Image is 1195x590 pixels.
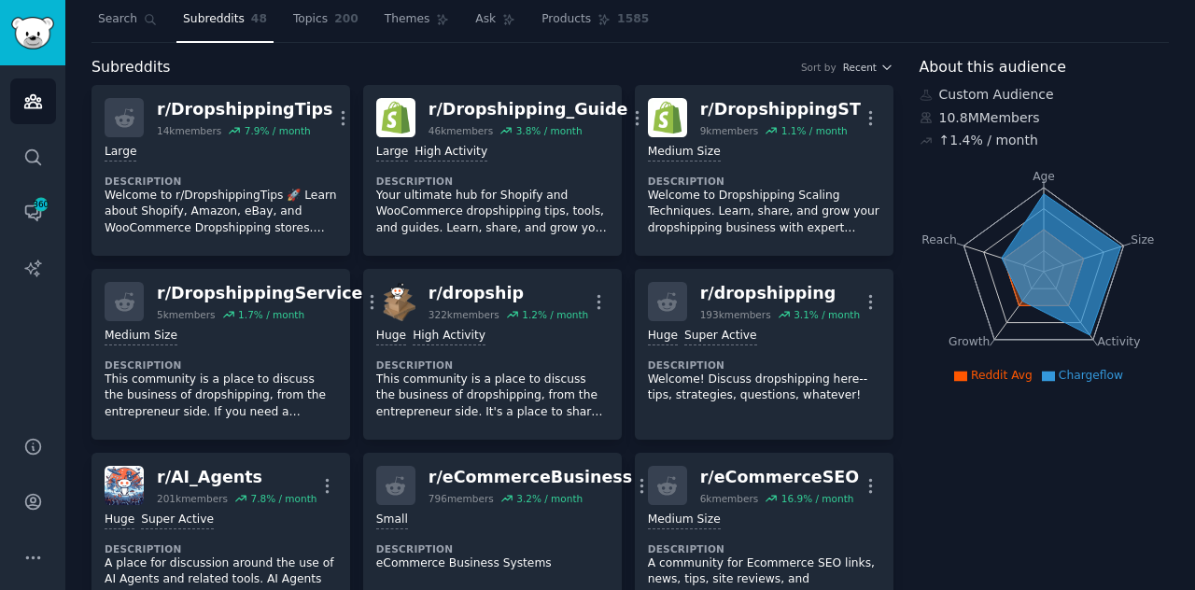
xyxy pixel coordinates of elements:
[700,98,861,121] div: r/ DropshippingST
[250,492,316,505] div: 7.8 % / month
[1059,369,1123,382] span: Chargeflow
[245,124,311,137] div: 7.9 % / month
[648,328,678,345] div: Huge
[635,85,893,256] a: DropshippingSTr/DropshippingST9kmembers1.1% / monthMedium SizeDescriptionWelcome to Dropshipping ...
[376,372,609,421] p: This community is a place to discuss the business of dropshipping, from the entrepreneur side. It...
[334,11,358,28] span: 200
[516,492,583,505] div: 3.2 % / month
[376,282,415,321] img: dropship
[176,5,274,43] a: Subreddits48
[157,124,221,137] div: 14k members
[376,98,415,137] img: Dropshipping_Guide
[469,5,522,43] a: Ask
[617,11,649,28] span: 1585
[293,11,328,28] span: Topics
[157,466,316,489] div: r/ AI_Agents
[105,175,337,188] dt: Description
[920,108,1170,128] div: 10.8M Members
[684,328,757,345] div: Super Active
[939,131,1038,150] div: ↑ 1.4 % / month
[429,124,493,137] div: 46k members
[105,188,337,237] p: Welcome to r/DropshippingTips 🚀 Learn about Shopify, Amazon, eBay, and WooCommerce Dropshipping s...
[921,232,957,246] tspan: Reach
[91,269,350,440] a: r/DropshippingService5kmembers1.7% / monthMedium SizeDescriptionThis community is a place to disc...
[949,335,990,348] tspan: Growth
[385,11,430,28] span: Themes
[251,11,267,28] span: 48
[105,512,134,529] div: Huge
[429,466,632,489] div: r/ eCommerceBusiness
[376,328,406,345] div: Huge
[376,188,609,237] p: Your ultimate hub for Shopify and WooCommerce dropshipping tips, tools, and guides. Learn, share,...
[429,98,628,121] div: r/ Dropshipping_Guide
[105,328,177,345] div: Medium Size
[648,188,880,237] p: Welcome to Dropshipping Scaling Techniques. Learn, share, and grow your dropshipping business wit...
[376,542,609,555] dt: Description
[1131,232,1154,246] tspan: Size
[794,308,860,321] div: 3.1 % / month
[700,282,860,305] div: r/ dropshipping
[415,144,487,162] div: High Activity
[700,124,759,137] div: 9k members
[413,328,485,345] div: High Activity
[363,85,622,256] a: Dropshipping_Guider/Dropshipping_Guide46kmembers3.8% / monthLargeHigh ActivityDescriptionYour ult...
[105,542,337,555] dt: Description
[376,144,408,162] div: Large
[183,11,245,28] span: Subreddits
[535,5,655,43] a: Products1585
[971,369,1033,382] span: Reddit Avg
[1097,335,1140,348] tspan: Activity
[376,512,408,529] div: Small
[376,175,609,188] dt: Description
[91,5,163,43] a: Search
[475,11,496,28] span: Ask
[648,372,880,404] p: Welcome! Discuss dropshipping here-- tips, strategies, questions, whatever!
[648,542,880,555] dt: Description
[91,56,171,79] span: Subreddits
[700,466,859,489] div: r/ eCommerceSEO
[157,282,362,305] div: r/ DropshippingService
[157,98,333,121] div: r/ DropshippingTips
[429,492,494,505] div: 796 members
[141,512,214,529] div: Super Active
[648,98,687,137] img: DropshippingST
[98,11,137,28] span: Search
[648,358,880,372] dt: Description
[238,308,304,321] div: 1.7 % / month
[105,358,337,372] dt: Description
[920,85,1170,105] div: Custom Audience
[635,269,893,440] a: r/dropshipping193kmembers3.1% / monthHugeSuper ActiveDescriptionWelcome! Discuss dropshipping her...
[378,5,457,43] a: Themes
[1033,170,1055,183] tspan: Age
[363,269,622,440] a: dropshipr/dropship322kmembers1.2% / monthHugeHigh ActivityDescriptionThis community is a place to...
[700,308,771,321] div: 193k members
[700,492,759,505] div: 6k members
[376,358,609,372] dt: Description
[11,17,54,49] img: GummySearch logo
[648,144,721,162] div: Medium Size
[429,282,588,305] div: r/ dropship
[781,492,854,505] div: 16.9 % / month
[429,308,499,321] div: 322k members
[157,492,228,505] div: 201k members
[105,144,136,162] div: Large
[105,466,144,505] img: AI_Agents
[287,5,365,43] a: Topics200
[781,124,848,137] div: 1.1 % / month
[91,85,350,256] a: r/DropshippingTips14kmembers7.9% / monthLargeDescriptionWelcome to r/DropshippingTips 🚀 Learn abo...
[10,190,56,235] a: 360
[648,512,721,529] div: Medium Size
[648,175,880,188] dt: Description
[920,56,1066,79] span: About this audience
[843,61,877,74] span: Recent
[801,61,836,74] div: Sort by
[516,124,583,137] div: 3.8 % / month
[33,198,49,211] span: 360
[843,61,893,74] button: Recent
[541,11,591,28] span: Products
[157,308,216,321] div: 5k members
[522,308,588,321] div: 1.2 % / month
[376,555,609,572] p: eCommerce Business Systems
[105,372,337,421] p: This community is a place to discuss the business of dropshipping, from the entrepreneur side. If...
